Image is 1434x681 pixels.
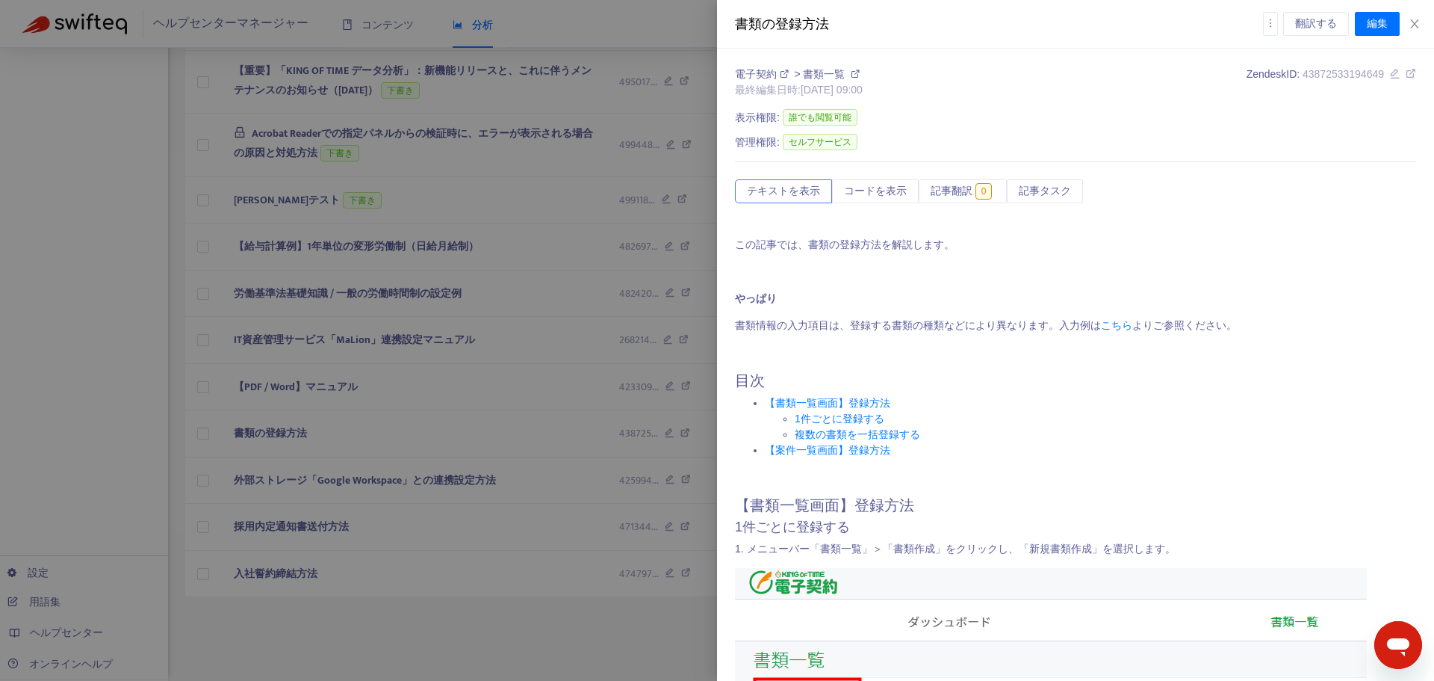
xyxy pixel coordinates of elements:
[1101,319,1132,331] a: こちら
[844,182,907,200] font: コードを表示
[832,179,919,203] button: コードを表示
[795,413,884,425] a: 1件ごとに登録する
[1007,179,1083,203] button: 記事タスク
[735,136,780,148] font: 管理権限:
[735,292,777,304] font: やっぱり
[803,68,845,80] a: 書類一覧
[1286,68,1300,80] font: ID:
[735,179,832,203] button: テキストを表示
[735,497,914,514] font: 【書類一覧画面】登録方法
[735,520,850,534] font: 1件ごとに登録する
[931,182,972,200] font: 記事翻訳
[1265,18,1276,28] span: もっと
[1404,17,1425,31] button: 近い
[981,186,987,197] font: 0
[1409,18,1421,30] span: 近い
[1019,182,1071,200] font: 記事タスク
[747,182,820,200] font: テキストを表示
[1355,12,1400,36] button: 編集
[801,84,863,96] font: [DATE] 09:00
[735,68,792,80] a: 電子契約
[919,179,1007,203] button: 記事翻訳0
[1374,621,1422,669] iframe: メッセージングウィンドウを開くボタン
[1132,319,1237,331] font: よりご参照ください。
[765,444,890,456] a: 【案件一覧画面】登録方法
[1283,12,1349,36] button: 翻訳する
[789,137,851,147] font: セルフサービス
[735,68,777,80] font: 電子契約
[1367,15,1388,32] font: 編集
[789,112,851,123] font: 誰でも閲覧可能
[1303,68,1384,80] font: 43872533194649
[795,68,801,80] font: >
[735,111,780,123] font: 表示権限:
[735,16,829,31] font: 書類の登録方法
[1263,12,1278,36] button: もっと
[1295,15,1337,32] font: 翻訳する
[735,238,955,250] font: この記事では、書類の登録方法を解説します。
[765,397,890,409] a: 【書類一覧画面】登録方法
[795,428,920,440] a: 複数の書類を一括登録する
[735,319,1101,331] font: 書類情報の入力項目は、登録する書類の種類などにより異なります。入力例は
[1247,68,1287,80] font: Zendesk
[735,372,765,389] font: 目次
[735,543,1176,555] font: 1. メニューバー「書類一覧」＞「書類作成」をクリックし、「新規書類作成」を選択します。
[735,84,801,96] font: 最終編集日時:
